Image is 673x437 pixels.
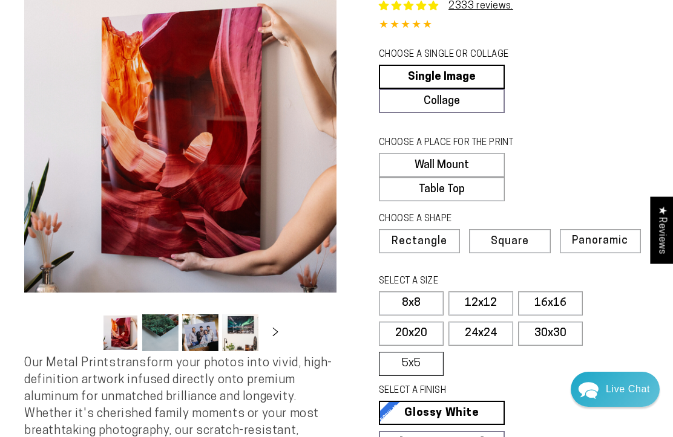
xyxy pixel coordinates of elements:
button: Slide left [72,320,99,346]
legend: SELECT A SIZE [379,275,536,288]
label: Wall Mount [379,153,505,177]
button: Load image 4 in gallery view [222,314,258,351]
div: Chat widget toggle [571,372,660,407]
label: 12x12 [448,291,513,316]
label: Table Top [379,177,505,201]
span: Rectangle [392,236,447,247]
span: Square [491,236,529,247]
a: Collage [379,89,505,113]
a: 2333 reviews. [448,1,513,11]
label: 8x8 [379,291,444,316]
button: Load image 3 in gallery view [182,314,218,351]
a: Single Image [379,65,505,89]
label: 20x20 [379,322,444,346]
label: 16x16 [518,291,583,316]
label: 24x24 [448,322,513,346]
div: 4.85 out of 5.0 stars [379,17,649,34]
legend: SELECT A FINISH [379,384,536,398]
a: Glossy White [379,401,505,425]
legend: CHOOSE A SHAPE [379,213,536,226]
button: Load image 2 in gallery view [142,314,179,351]
button: Slide right [262,320,289,346]
button: Load image 1 in gallery view [102,314,139,351]
div: Click to open Judge.me floating reviews tab [650,196,673,264]
label: 5x5 [379,352,444,376]
div: Contact Us Directly [606,372,650,407]
legend: CHOOSE A PLACE FOR THE PRINT [379,137,536,150]
span: Panoramic [572,235,628,247]
label: 30x30 [518,322,583,346]
legend: CHOOSE A SINGLE OR COLLAGE [379,48,536,62]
